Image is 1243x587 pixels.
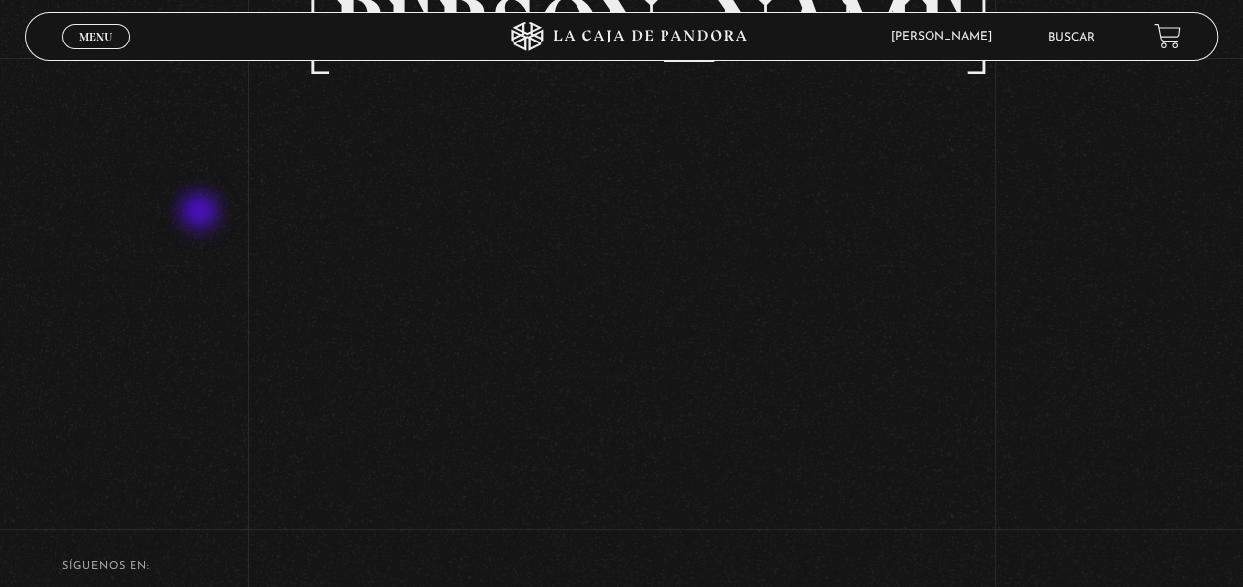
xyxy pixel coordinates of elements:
[79,31,112,42] span: Menu
[1048,32,1095,43] a: Buscar
[73,47,120,61] span: Cerrar
[62,561,1181,572] h4: SÍguenos en:
[880,31,1011,42] span: [PERSON_NAME]
[1154,23,1181,49] a: View your shopping cart
[311,104,932,453] iframe: Dailymotion video player – MARIA GABRIELA PROGRAMA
